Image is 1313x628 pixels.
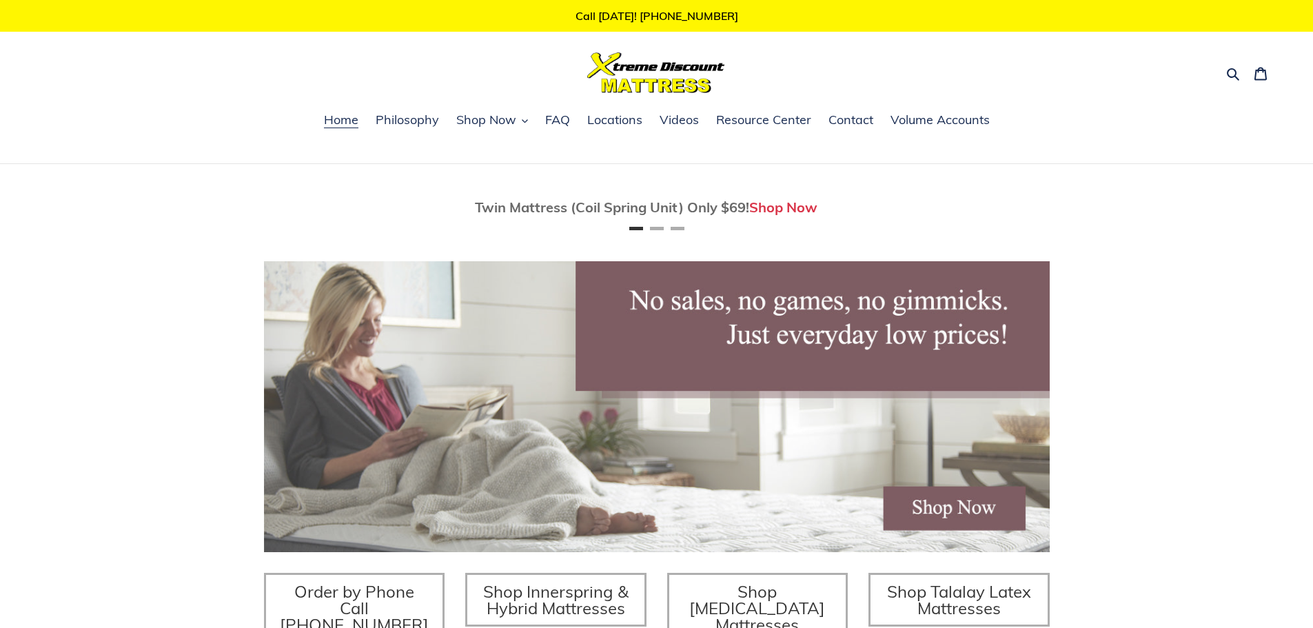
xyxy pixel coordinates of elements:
span: Volume Accounts [890,112,990,128]
img: herobannermay2022-1652879215306_1200x.jpg [264,261,1050,552]
a: Shop Talalay Latex Mattresses [868,573,1050,627]
span: Shop Innerspring & Hybrid Mattresses [483,581,629,618]
span: FAQ [545,112,570,128]
span: Contact [828,112,873,128]
span: Philosophy [376,112,439,128]
span: Resource Center [716,112,811,128]
a: Contact [822,110,880,131]
span: Videos [660,112,699,128]
a: Locations [580,110,649,131]
button: Page 3 [671,227,684,230]
a: Shop Now [749,199,817,216]
span: Twin Mattress (Coil Spring Unit) Only $69! [475,199,749,216]
img: Xtreme Discount Mattress [587,52,725,93]
a: Home [317,110,365,131]
button: Page 2 [650,227,664,230]
span: Locations [587,112,642,128]
a: Volume Accounts [884,110,997,131]
a: Videos [653,110,706,131]
a: Philosophy [369,110,446,131]
span: Shop Talalay Latex Mattresses [887,581,1031,618]
button: Page 1 [629,227,643,230]
a: Shop Innerspring & Hybrid Mattresses [465,573,647,627]
a: Resource Center [709,110,818,131]
span: Shop Now [456,112,516,128]
button: Shop Now [449,110,535,131]
span: Home [324,112,358,128]
a: FAQ [538,110,577,131]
